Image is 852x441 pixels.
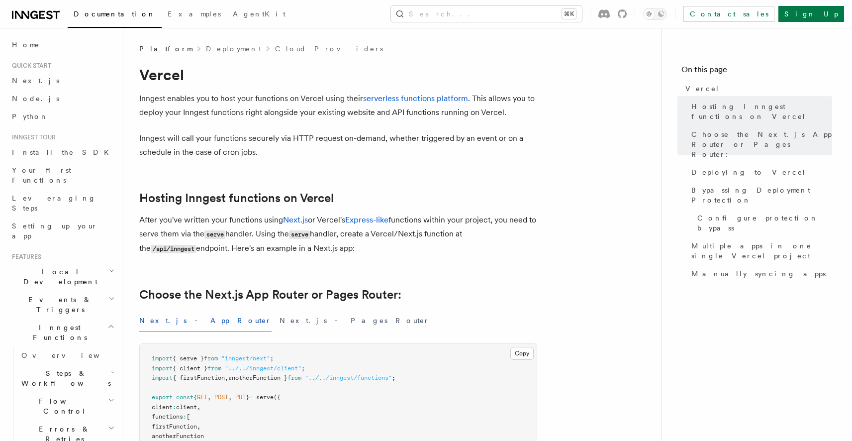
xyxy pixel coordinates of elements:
[228,394,232,401] span: ,
[687,125,832,163] a: Choose the Next.js App Router or Pages Router:
[197,394,207,401] span: GET
[197,423,200,430] span: ,
[204,230,225,239] code: serve
[17,368,111,388] span: Steps & Workflows
[152,423,197,430] span: firstFunction
[152,433,204,440] span: anotherFunction
[173,374,225,381] span: { firstFunction
[391,6,582,22] button: Search...⌘K
[691,129,832,159] span: Choose the Next.js App Router or Pages Router:
[152,355,173,362] span: import
[691,102,832,121] span: Hosting Inngest functions on Vercel
[305,374,392,381] span: "../../inngest/functions"
[139,44,192,54] span: Platform
[287,374,301,381] span: from
[8,133,56,141] span: Inngest tour
[139,92,537,119] p: Inngest enables you to host your functions on Vercel using their . This allows you to deploy your...
[8,161,117,189] a: Your first Functions
[256,394,274,401] span: serve
[691,241,832,261] span: Multiple apps in one single Vercel project
[225,365,301,372] span: "../../inngest/client"
[643,8,667,20] button: Toggle dark mode
[139,131,537,159] p: Inngest will call your functions securely via HTTP request on-demand, whether triggered by an eve...
[173,365,207,372] span: { client }
[152,413,183,420] span: functions
[17,346,117,364] a: Overview
[225,374,228,381] span: ,
[151,245,196,253] code: /api/inngest
[301,365,305,372] span: ;
[12,166,71,184] span: Your first Functions
[197,404,200,411] span: ,
[12,77,59,85] span: Next.js
[228,374,287,381] span: anotherFunction }
[289,230,310,239] code: serve
[249,394,253,401] span: =
[152,394,173,401] span: export
[183,413,187,420] span: :
[392,374,395,381] span: ;
[221,355,270,362] span: "inngest/next"
[8,267,108,287] span: Local Development
[12,148,115,156] span: Install the SDK
[173,404,176,411] span: :
[152,365,173,372] span: import
[74,10,156,18] span: Documentation
[173,355,204,362] span: { serve }
[139,288,401,302] a: Choose the Next.js App Router or Pages Router:
[8,319,117,346] button: Inngest Functions
[693,209,832,237] a: Configure protection bypass
[363,94,468,103] a: serverless functions platform
[139,191,334,205] a: Hosting Inngest functions on Vercel
[681,64,832,80] h4: On this page
[681,80,832,98] a: Vercel
[207,365,221,372] span: from
[270,355,274,362] span: ;
[162,3,227,27] a: Examples
[8,295,108,315] span: Events & Triggers
[187,413,190,420] span: [
[691,185,832,205] span: Bypassing Deployment Protection
[683,6,774,22] a: Contact sales
[12,40,40,50] span: Home
[8,143,117,161] a: Install the SDK
[176,404,197,411] span: client
[12,95,59,103] span: Node.js
[139,66,537,84] h1: Vercel
[687,265,832,283] a: Manually syncing apps
[8,253,41,261] span: Features
[17,364,117,392] button: Steps & Workflows
[21,351,124,359] span: Overview
[345,215,388,224] a: Express-like
[139,213,537,256] p: After you've written your functions using or Vercel's functions within your project, you need to ...
[8,108,117,125] a: Python
[17,392,117,420] button: Flow Control
[168,10,221,18] span: Examples
[275,44,383,54] a: Cloud Providers
[227,3,291,27] a: AgentKit
[176,394,193,401] span: const
[687,237,832,265] a: Multiple apps in one single Vercel project
[12,194,96,212] span: Leveraging Steps
[12,222,97,240] span: Setting up your app
[691,167,806,177] span: Deploying to Vercel
[687,163,832,181] a: Deploying to Vercel
[283,215,308,224] a: Next.js
[274,394,281,401] span: ({
[8,36,117,54] a: Home
[8,189,117,217] a: Leveraging Steps
[8,291,117,319] button: Events & Triggers
[778,6,844,22] a: Sign Up
[8,90,117,108] a: Node.js
[685,84,720,94] span: Vercel
[214,394,228,401] span: POST
[510,347,534,360] button: Copy
[8,62,51,70] span: Quick start
[697,213,832,233] span: Configure protection bypass
[8,323,107,342] span: Inngest Functions
[687,181,832,209] a: Bypassing Deployment Protection
[8,263,117,291] button: Local Development
[206,44,261,54] a: Deployment
[17,396,108,416] span: Flow Control
[235,394,246,401] span: PUT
